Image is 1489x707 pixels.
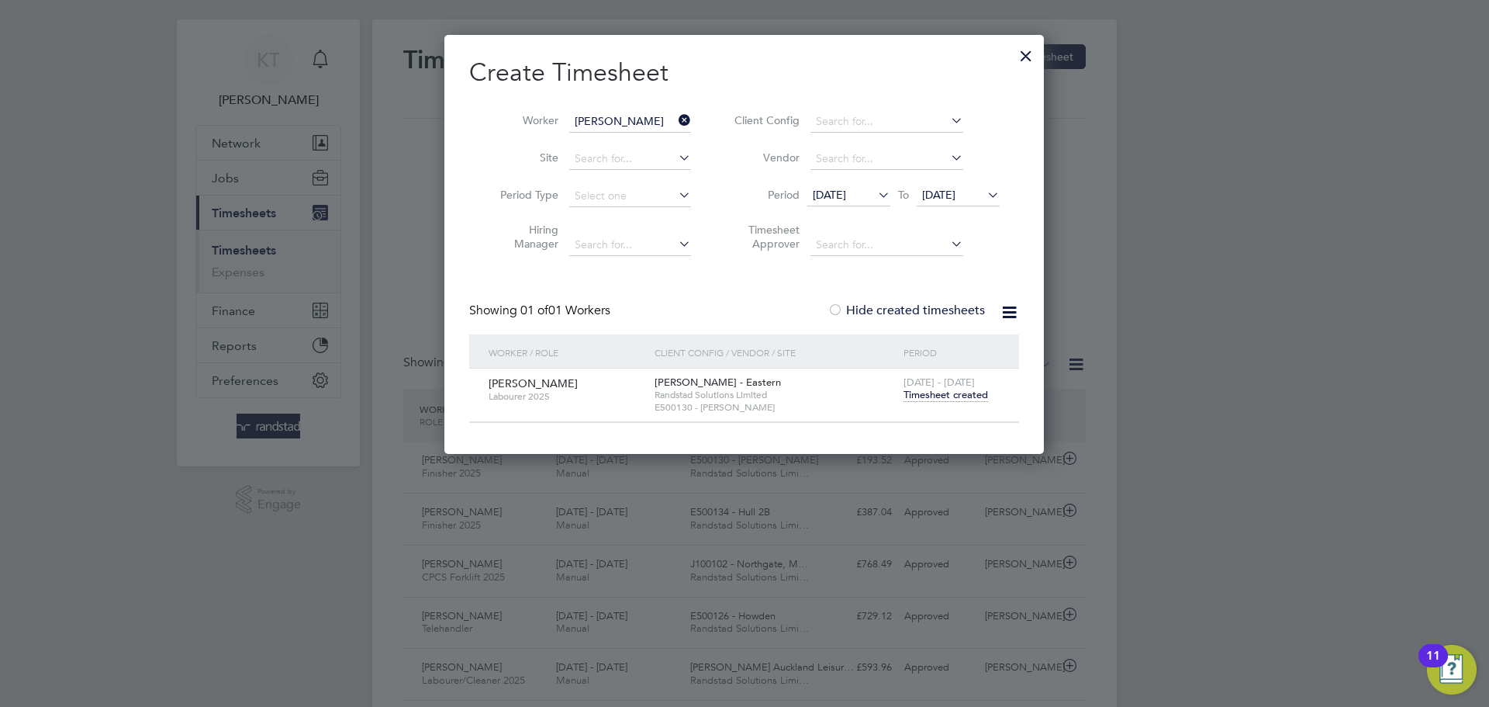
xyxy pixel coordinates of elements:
[651,334,900,370] div: Client Config / Vendor / Site
[903,376,975,389] span: [DATE] - [DATE]
[730,223,800,251] label: Timesheet Approver
[569,111,691,133] input: Search for...
[489,151,558,165] label: Site
[655,376,781,389] span: [PERSON_NAME] - Eastern
[569,185,691,207] input: Select one
[1426,656,1440,676] div: 11
[520,303,610,318] span: 01 Workers
[810,111,963,133] input: Search for...
[489,390,643,403] span: Labourer 2025
[810,148,963,170] input: Search for...
[569,148,691,170] input: Search for...
[827,303,985,318] label: Hide created timesheets
[810,234,963,256] input: Search for...
[730,151,800,165] label: Vendor
[489,188,558,202] label: Period Type
[730,188,800,202] label: Period
[655,401,896,414] span: E500130 - [PERSON_NAME]
[893,185,914,205] span: To
[469,57,1019,89] h2: Create Timesheet
[903,388,988,402] span: Timesheet created
[655,389,896,401] span: Randstad Solutions Limited
[813,188,846,202] span: [DATE]
[520,303,548,318] span: 01 of
[489,376,578,390] span: [PERSON_NAME]
[569,234,691,256] input: Search for...
[489,223,558,251] label: Hiring Manager
[469,303,613,319] div: Showing
[900,334,1004,370] div: Period
[489,113,558,127] label: Worker
[485,334,651,370] div: Worker / Role
[922,188,955,202] span: [DATE]
[1427,645,1477,695] button: Open Resource Center, 11 new notifications
[730,113,800,127] label: Client Config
